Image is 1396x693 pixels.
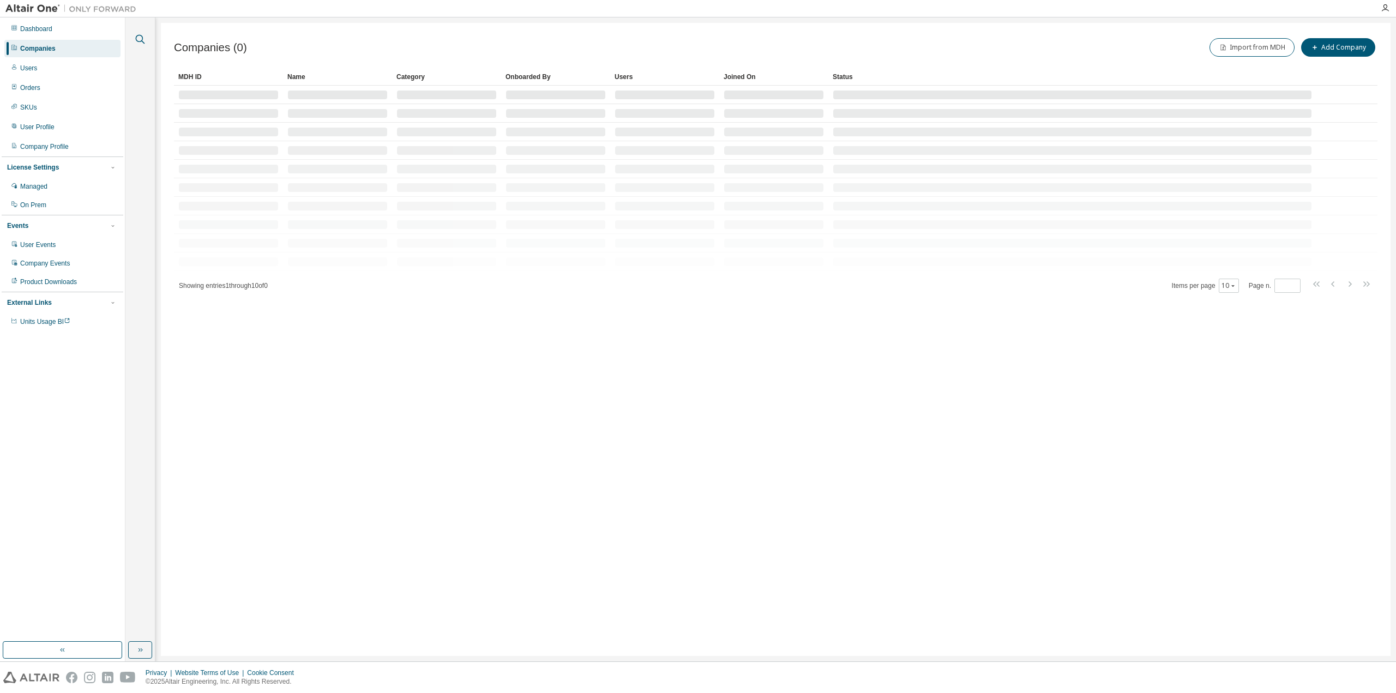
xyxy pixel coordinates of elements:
img: linkedin.svg [102,672,113,683]
div: Joined On [724,68,824,86]
div: Privacy [146,668,175,677]
img: Altair One [5,3,142,14]
span: Showing entries 1 through 10 of 0 [179,282,268,290]
div: Company Profile [20,142,69,151]
div: Events [7,221,28,230]
div: Onboarded By [506,68,606,86]
div: SKUs [20,103,37,112]
div: Website Terms of Use [175,668,247,677]
button: Import from MDH [1210,38,1295,57]
div: Status [833,68,1312,86]
div: Company Events [20,259,70,268]
div: Users [615,68,715,86]
div: Name [287,68,388,86]
div: Product Downloads [20,278,77,286]
span: Units Usage BI [20,318,70,326]
div: Users [20,64,37,73]
div: On Prem [20,201,46,209]
img: facebook.svg [66,672,77,683]
div: Category [396,68,497,86]
div: Dashboard [20,25,52,33]
img: altair_logo.svg [3,672,59,683]
div: User Profile [20,123,55,131]
div: Companies [20,44,56,53]
div: Orders [20,83,40,92]
span: Items per page [1172,279,1239,293]
div: User Events [20,240,56,249]
div: Managed [20,182,47,191]
p: © 2025 Altair Engineering, Inc. All Rights Reserved. [146,677,300,686]
span: Companies (0) [174,41,247,54]
div: Cookie Consent [247,668,300,677]
img: instagram.svg [84,672,95,683]
button: 10 [1221,281,1236,290]
div: External Links [7,298,52,307]
div: MDH ID [178,68,279,86]
div: License Settings [7,163,59,172]
span: Page n. [1249,279,1301,293]
button: Add Company [1301,38,1375,57]
img: youtube.svg [120,672,136,683]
